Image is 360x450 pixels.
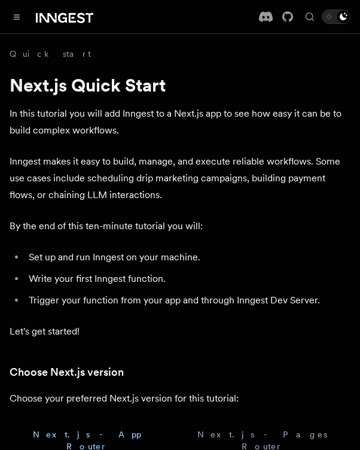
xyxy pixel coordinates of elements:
a: Quick start [10,48,91,60]
button: Toggle dark mode [322,10,350,24]
h1: Next.js Quick Start [10,74,350,96]
li: Set up and run Inngest on your machine. [25,249,350,266]
p: By the end of this ten-minute tutorial you will: [10,218,350,235]
p: In this tutorial you will add Inngest to a Next.js app to see how easy it can be to build complex... [10,105,350,139]
p: Let's get started! [10,323,350,340]
p: Inngest makes it easy to build, manage, and execute reliable workflows. Some use cases include sc... [10,153,350,203]
button: Find something... [303,10,317,24]
p: Choose your preferred Next.js version for this tutorial: [10,390,350,407]
li: Write your first Inngest function. [25,270,350,287]
li: Trigger your function from your app and through Inngest Dev Server. [25,292,350,309]
button: Toggle navigation [10,10,24,24]
a: Choose Next.js version [10,364,124,381]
